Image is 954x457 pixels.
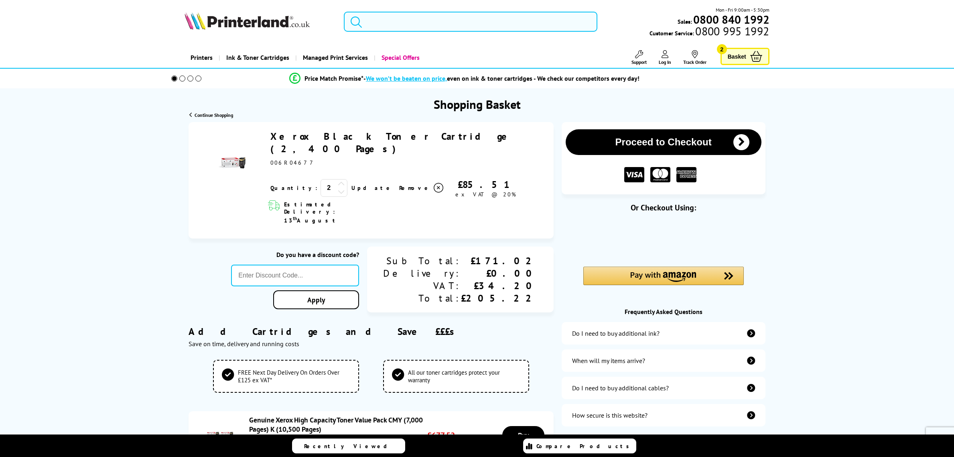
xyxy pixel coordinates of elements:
[189,112,233,118] a: Continue Shopping
[650,167,670,183] img: MASTER CARD
[572,329,660,337] div: Do I need to buy additional ink?
[408,369,520,384] span: All our toner cartridges protect your warranty
[249,415,423,434] a: Genuine Xerox High Capacity Toner Value Pack CMY (7,000 Pages) K (10,500 Pages)
[304,74,363,82] span: Price Match Promise*
[217,149,246,177] img: Xerox Black Toner Cartridge (2,400 Pages)
[572,411,648,419] div: How secure is this website?
[717,44,727,54] span: 2
[692,16,769,23] a: 0800 840 1992
[683,50,706,65] a: Track Order
[231,265,359,286] input: Enter Discount Code...
[631,50,647,65] a: Support
[189,340,553,348] div: Save on time, delivery and running costs
[562,404,765,426] a: secure-website
[523,439,636,453] a: Compare Products
[295,47,374,68] a: Managed Print Services
[583,226,744,244] iframe: PayPal
[270,159,316,166] span: 006R04677
[231,251,359,259] div: Do you have a discount code?
[716,6,769,14] span: Mon - Fri 9:00am - 5:30pm
[205,427,233,455] img: Genuine Xerox High Capacity Toner Value Pack CMY (7,000 Pages) K (10,500 Pages)
[562,202,765,213] div: Or Checkout Using:
[562,308,765,316] div: Frequently Asked Questions
[273,290,359,309] a: Apply
[624,167,644,183] img: VISA
[185,12,333,31] a: Printerland Logo
[399,182,445,194] a: Delete item from your basket
[659,59,671,65] span: Log In
[693,12,769,27] b: 0800 840 1992
[189,313,553,360] div: Add Cartridges and Save £££s
[562,377,765,399] a: additional-cables
[572,357,645,365] div: When will my items arrive?
[304,443,395,450] span: Recently Viewed
[461,280,538,292] div: £34.20
[572,384,669,392] div: Do I need to buy additional cables?
[284,201,380,224] span: Estimated Delivery: 13 August
[270,130,515,155] a: Xerox Black Toner Cartridge (2,400 Pages)
[185,12,310,30] img: Printerland Logo
[366,74,447,82] span: We won’t be beaten on price,
[694,27,769,35] span: 0800 995 1992
[363,74,639,82] div: - even on ink & toner cartridges - We check our competitors every day!
[721,48,769,65] a: Basket 2
[160,71,769,86] li: modal_Promise
[676,167,696,183] img: American Express
[226,47,289,68] span: Ink & Toner Cartridges
[562,349,765,372] a: items-arrive
[566,129,761,155] button: Proceed to Checkout
[383,292,461,304] div: Total:
[461,255,538,267] div: £171.02
[631,59,647,65] span: Support
[536,443,633,450] span: Compare Products
[238,369,350,384] span: FREE Next Day Delivery On Orders Over £125 ex VAT*
[351,184,393,192] a: Update
[461,267,538,280] div: £0.00
[292,439,405,453] a: Recently Viewed
[383,267,461,280] div: Delivery:
[457,433,487,439] span: ex VAT @ 20%
[427,430,455,441] strong: £677.52
[434,96,521,112] h1: Shopping Basket
[562,322,765,345] a: additional-ink
[728,51,746,62] span: Basket
[185,47,219,68] a: Printers
[455,191,516,198] span: ex VAT @ 20%
[461,292,538,304] div: £205.22
[399,184,431,192] span: Remove
[583,267,744,295] div: Amazon Pay - Use your Amazon account
[659,50,671,65] a: Log In
[383,280,461,292] div: VAT:
[293,215,297,221] sup: th
[383,255,461,267] div: Sub Total:
[518,430,529,440] span: Buy
[445,178,527,191] div: £85.51
[374,47,426,68] a: Special Offers
[195,112,233,118] span: Continue Shopping
[650,27,769,37] span: Customer Service:
[678,18,692,25] span: Sales:
[270,184,317,192] span: Quantity:
[219,47,295,68] a: Ink & Toner Cartridges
